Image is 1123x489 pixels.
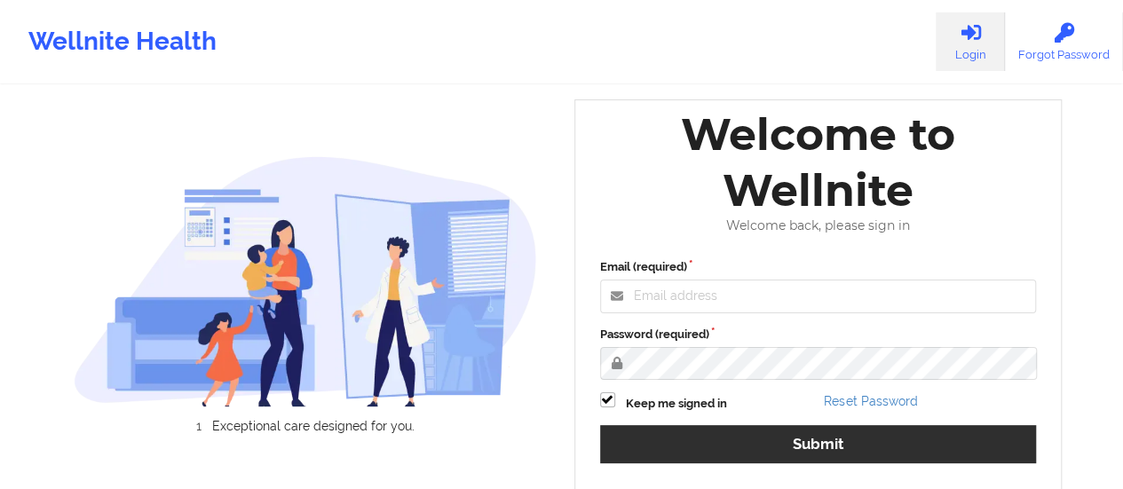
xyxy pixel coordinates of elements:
[936,12,1005,71] a: Login
[90,419,537,433] li: Exceptional care designed for you.
[626,395,727,413] label: Keep me signed in
[600,326,1037,343] label: Password (required)
[1005,12,1123,71] a: Forgot Password
[600,425,1037,463] button: Submit
[74,155,537,407] img: wellnite-auth-hero_200.c722682e.png
[588,218,1049,233] div: Welcome back, please sign in
[824,394,917,408] a: Reset Password
[588,106,1049,218] div: Welcome to Wellnite
[600,258,1037,276] label: Email (required)
[600,280,1037,313] input: Email address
